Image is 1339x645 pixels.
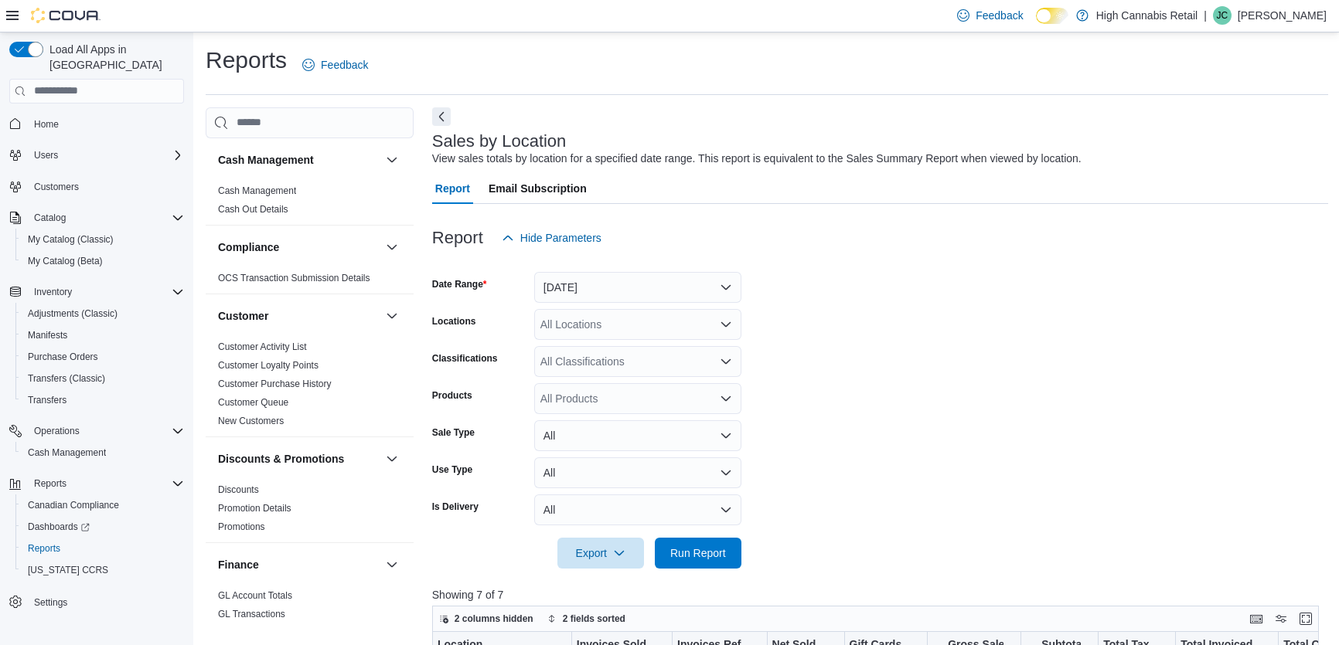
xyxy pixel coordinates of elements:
button: Reports [3,473,190,494]
span: Load All Apps in [GEOGRAPHIC_DATA] [43,42,184,73]
span: Cash Management [22,443,184,462]
button: Customer [218,308,380,324]
span: Settings [34,596,67,609]
span: Manifests [22,326,184,345]
a: Reports [22,539,66,558]
span: Customer Purchase History [218,378,332,390]
span: Reports [28,474,184,493]
button: Adjustments (Classic) [15,303,190,324]
button: My Catalog (Beta) [15,250,190,272]
button: Customer [383,307,401,325]
label: Date Range [432,278,487,290]
button: Open list of options [720,392,732,405]
p: | [1204,6,1207,25]
h3: Discounts & Promotions [218,451,344,467]
button: Enter fullscreen [1296,609,1315,628]
span: Promotion Details [218,502,291,514]
button: Inventory [28,283,78,301]
a: Purchase Orders [22,348,104,366]
span: Operations [34,425,80,437]
a: Dashboards [15,516,190,538]
span: Users [28,146,184,165]
button: Transfers [15,389,190,411]
p: High Cannabis Retail [1096,6,1198,25]
span: Customers [34,181,79,193]
span: Dark Mode [1036,24,1037,25]
span: Transfers [28,394,66,406]
span: Inventory [28,283,184,301]
button: Next [432,107,451,126]
label: Products [432,389,472,402]
button: Home [3,113,190,135]
span: Transfers [22,391,184,409]
a: My Catalog (Classic) [22,230,120,249]
span: JC [1217,6,1228,25]
span: Manifests [28,329,67,341]
input: Dark Mode [1036,8,1068,24]
span: Customer Queue [218,396,288,409]
a: Feedback [296,49,374,80]
button: Settings [3,590,190,613]
span: Run Report [670,545,726,561]
span: 2 columns hidden [455,613,533,625]
button: Display options [1272,609,1290,628]
span: Discounts [218,484,259,496]
button: Cash Management [15,442,190,463]
a: Promotion Details [218,503,291,514]
button: Manifests [15,324,190,346]
h3: Compliance [218,239,279,255]
button: Export [557,538,644,569]
a: Discounts [218,484,259,495]
span: GL Account Totals [218,589,292,602]
button: 2 fields sorted [541,609,632,628]
a: Customer Queue [218,397,288,408]
label: Sale Type [432,426,475,439]
span: Settings [28,592,184,611]
div: View sales totals by location for a specified date range. This report is equivalent to the Sales ... [432,151,1082,167]
span: Cash Management [218,185,296,197]
span: My Catalog (Classic) [22,230,184,249]
span: Dashboards [28,521,90,533]
h1: Reports [206,45,287,76]
a: Customers [28,178,85,196]
span: [US_STATE] CCRS [28,564,108,576]
button: Catalog [3,207,190,229]
div: Discounts & Promotions [206,480,414,542]
button: Purchase Orders [15,346,190,368]
span: Canadian Compliance [28,499,119,511]
button: Compliance [383,238,401,256]
span: My Catalog (Classic) [28,233,114,246]
a: Customer Purchase History [218,379,332,389]
span: 2 fields sorted [563,613,625,625]
button: Compliance [218,239,380,255]
span: Feedback [321,57,368,73]
button: Discounts & Promotions [383,450,401,468]
span: Reports [28,542,60,555]
span: Purchase Orders [28,351,98,363]
span: Adjustments (Classic) [22,304,184,323]
label: Is Delivery [432,501,479,513]
label: Locations [432,315,476,328]
a: Cash Management [22,443,112,462]
label: Classifications [432,352,498,365]
span: Catalog [34,212,66,224]
span: Reports [22,539,184,558]
button: Catalog [28,209,72,227]
button: All [534,420,741,451]
span: Home [34,118,59,131]
a: Manifests [22,326,73,345]
span: GL Transactions [218,608,285,620]
span: Inventory [34,286,72,298]
span: Feedback [976,8,1023,23]
button: Canadian Compliance [15,494,190,516]
h3: Customer [218,308,268,324]
button: Reports [28,474,73,493]
button: Cash Management [218,152,380,168]
button: 2 columns hidden [433,609,540,628]
button: [US_STATE] CCRS [15,559,190,581]
span: Users [34,149,58,161]
button: All [534,494,741,525]
a: Customer Activity List [218,341,307,352]
span: Home [28,114,184,134]
h3: Report [432,229,483,247]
